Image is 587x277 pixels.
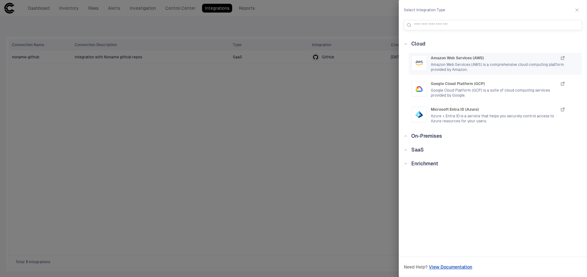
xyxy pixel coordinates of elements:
[431,81,485,86] span: Google Cloud Platform (GCP)
[404,8,445,13] span: Select Integration Type
[411,161,438,167] span: Enrichment
[429,264,472,269] span: View Documentation
[431,88,565,98] span: Google Cloud Platform (GCP) is a suite of cloud computing services provided by Google.
[411,133,442,139] span: On-Premises
[404,160,582,168] div: Enrichment
[415,85,423,93] div: Google Cloud
[415,59,423,67] div: AWS
[415,111,423,118] div: Entra ID
[429,263,472,271] a: View Documentation
[431,56,484,61] span: Amazon Web Services (AWS)
[404,132,582,140] div: On-Premises
[404,40,582,48] div: Cloud
[404,264,428,270] span: Need Help?
[411,41,425,47] span: Cloud
[431,62,565,72] span: Amazon Web Services (AWS) is a comprehensive cloud computing platform provided by Amazon.
[411,147,424,153] span: SaaS
[404,146,582,154] div: SaaS
[431,114,565,124] span: Azure + Entra ID is a service that helps you securely control access to Azure resources for your ...
[431,107,479,112] span: Microsoft Entra ID (Azure)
